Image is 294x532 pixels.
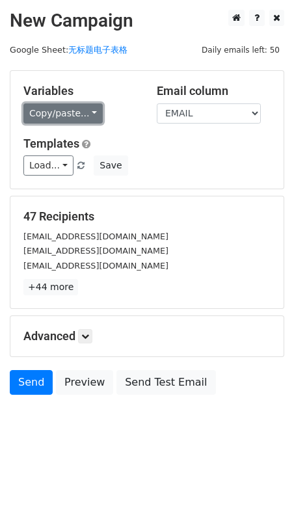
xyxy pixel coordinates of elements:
iframe: Chat Widget [229,470,294,532]
span: Daily emails left: 50 [197,43,284,57]
button: Save [94,155,127,176]
a: Copy/paste... [23,103,103,124]
h5: Email column [157,84,271,98]
a: +44 more [23,279,78,295]
div: 聊天小组件 [229,470,294,532]
small: [EMAIL_ADDRESS][DOMAIN_NAME] [23,246,168,256]
h5: Advanced [23,329,271,343]
h2: New Campaign [10,10,284,32]
small: [EMAIL_ADDRESS][DOMAIN_NAME] [23,261,168,271]
small: Google Sheet: [10,45,127,55]
a: Send [10,370,53,395]
a: 无标题电子表格 [68,45,127,55]
a: Preview [56,370,113,395]
a: Load... [23,155,73,176]
small: [EMAIL_ADDRESS][DOMAIN_NAME] [23,232,168,241]
h5: Variables [23,84,137,98]
h5: 47 Recipients [23,209,271,224]
a: Templates [23,137,79,150]
a: Daily emails left: 50 [197,45,284,55]
a: Send Test Email [116,370,215,395]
